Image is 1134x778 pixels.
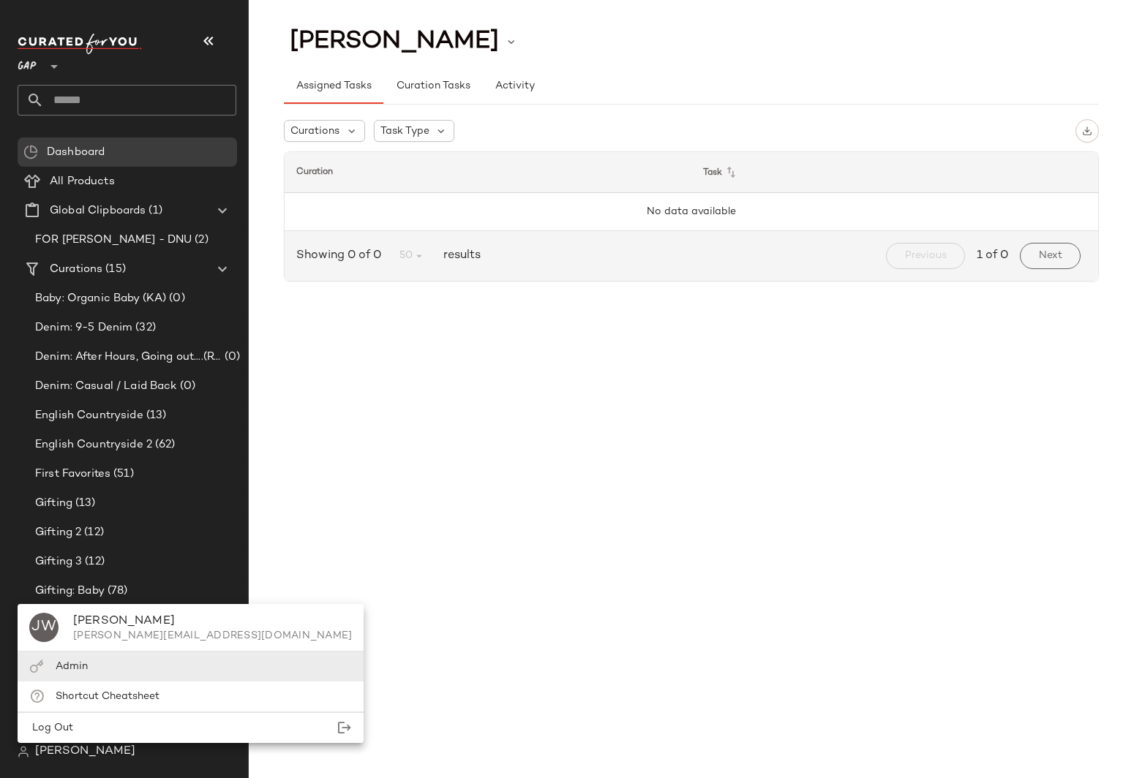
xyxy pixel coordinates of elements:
[1038,250,1062,262] span: Next
[35,583,105,600] span: Gifting: Baby
[73,630,352,642] div: [PERSON_NAME][EMAIL_ADDRESS][DOMAIN_NAME]
[380,124,429,139] span: Task Type
[105,583,128,600] span: (78)
[35,320,132,336] span: Denim: 9-5 Denim
[166,290,184,307] span: (0)
[29,660,44,673] img: svg%3e
[285,193,1098,231] td: No data available
[290,124,339,139] span: Curations
[29,722,73,733] span: Log Out
[102,261,126,278] span: (15)
[35,378,177,395] span: Denim: Casual / Laid Back
[35,437,152,453] span: English Countryside 2
[56,661,88,672] span: Admin
[18,746,29,758] img: svg%3e
[56,691,159,702] span: Shortcut Cheatsheet
[296,80,372,92] span: Assigned Tasks
[50,173,115,190] span: All Products
[495,80,535,92] span: Activity
[47,144,105,161] span: Dashboard
[35,407,143,424] span: English Countryside
[222,349,240,366] span: (0)
[35,349,222,366] span: Denim: After Hours, Going out....(Refine Title)
[72,495,96,512] span: (13)
[1082,126,1092,136] img: svg%3e
[290,28,499,56] span: [PERSON_NAME]
[395,80,470,92] span: Curation Tasks
[438,247,481,265] span: results
[296,247,387,265] span: Showing 0 of 0
[35,232,192,249] span: FOR [PERSON_NAME] - DNU
[143,407,167,424] span: (13)
[132,320,156,336] span: (32)
[18,34,142,54] img: cfy_white_logo.C9jOOHJF.svg
[177,378,195,395] span: (0)
[35,466,110,483] span: First Favorites
[110,466,134,483] span: (51)
[35,524,81,541] span: Gifting 2
[192,232,208,249] span: (2)
[152,437,176,453] span: (62)
[50,261,102,278] span: Curations
[35,743,135,760] span: [PERSON_NAME]
[146,203,162,219] span: (1)
[82,554,105,570] span: (12)
[977,247,1008,265] span: 1 of 0
[50,203,146,219] span: Global Clipboards
[285,152,691,193] th: Curation
[35,554,82,570] span: Gifting 3
[691,152,1098,193] th: Task
[81,524,104,541] span: (12)
[23,145,38,159] img: svg%3e
[18,50,37,76] span: GAP
[35,495,72,512] span: Gifting
[73,613,352,630] div: [PERSON_NAME]
[35,290,166,307] span: Baby: Organic Baby (KA)
[1020,243,1081,269] button: Next
[31,616,56,639] span: JW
